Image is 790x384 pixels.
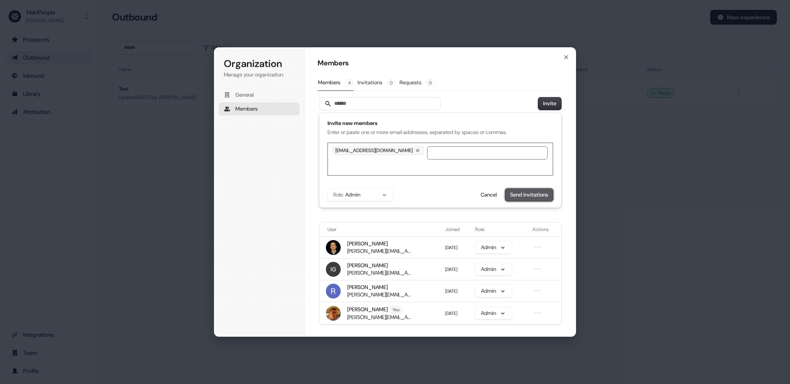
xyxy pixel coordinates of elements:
[235,105,258,113] span: Members
[347,314,412,321] span: [PERSON_NAME][EMAIL_ADDRESS][PERSON_NAME][DOMAIN_NAME]
[326,306,341,321] img: Vincent Bonjean
[224,71,295,79] p: Manage your organization.
[426,79,434,86] span: 0
[442,222,472,236] th: Joined
[445,288,458,294] span: [DATE]
[224,57,295,70] h1: Organization
[219,88,300,102] button: General
[475,263,512,275] button: Admin
[532,286,542,296] button: Open menu
[347,240,388,248] span: [PERSON_NAME]
[319,97,440,110] input: Search
[235,91,254,99] span: General
[532,242,542,252] button: Open menu
[345,79,353,86] span: 4
[318,75,354,91] button: Members
[445,310,458,316] span: [DATE]
[347,248,412,255] span: [PERSON_NAME][EMAIL_ADDRESS][DOMAIN_NAME]
[328,129,553,136] p: Enter or paste one or more email addresses, separated by spaces or commas.
[475,241,512,254] button: Admin
[328,120,553,127] h1: Invite new members
[476,189,502,201] button: Cancel
[472,222,529,236] th: Role
[387,79,395,86] span: 0
[399,75,435,90] button: Requests
[347,306,388,313] span: [PERSON_NAME]
[328,189,393,201] button: Role:Admin
[505,189,553,201] button: Send invitations
[335,147,413,154] p: [EMAIL_ADDRESS][DOMAIN_NAME]
[445,266,458,272] span: [DATE]
[538,97,561,110] button: Invite
[529,222,561,236] th: Actions
[347,262,388,269] span: [PERSON_NAME]
[475,307,512,319] button: Admin
[347,291,412,298] span: [PERSON_NAME][EMAIL_ADDRESS][PERSON_NAME][DOMAIN_NAME]
[347,269,412,277] span: [PERSON_NAME][EMAIL_ADDRESS][PERSON_NAME][DOMAIN_NAME]
[219,102,300,116] button: Members
[347,284,388,291] span: [PERSON_NAME]
[319,222,442,236] th: User
[445,245,458,250] span: [DATE]
[318,58,563,68] h1: Members
[390,306,402,313] span: You
[475,285,512,297] button: Admin
[326,240,341,255] img: Marc Desazars
[532,264,542,274] button: Open menu
[326,284,341,298] img: Ruben Gaches
[532,308,542,318] button: Open menu
[326,262,341,277] img: Isabel Gilbert
[357,75,396,90] button: Invitations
